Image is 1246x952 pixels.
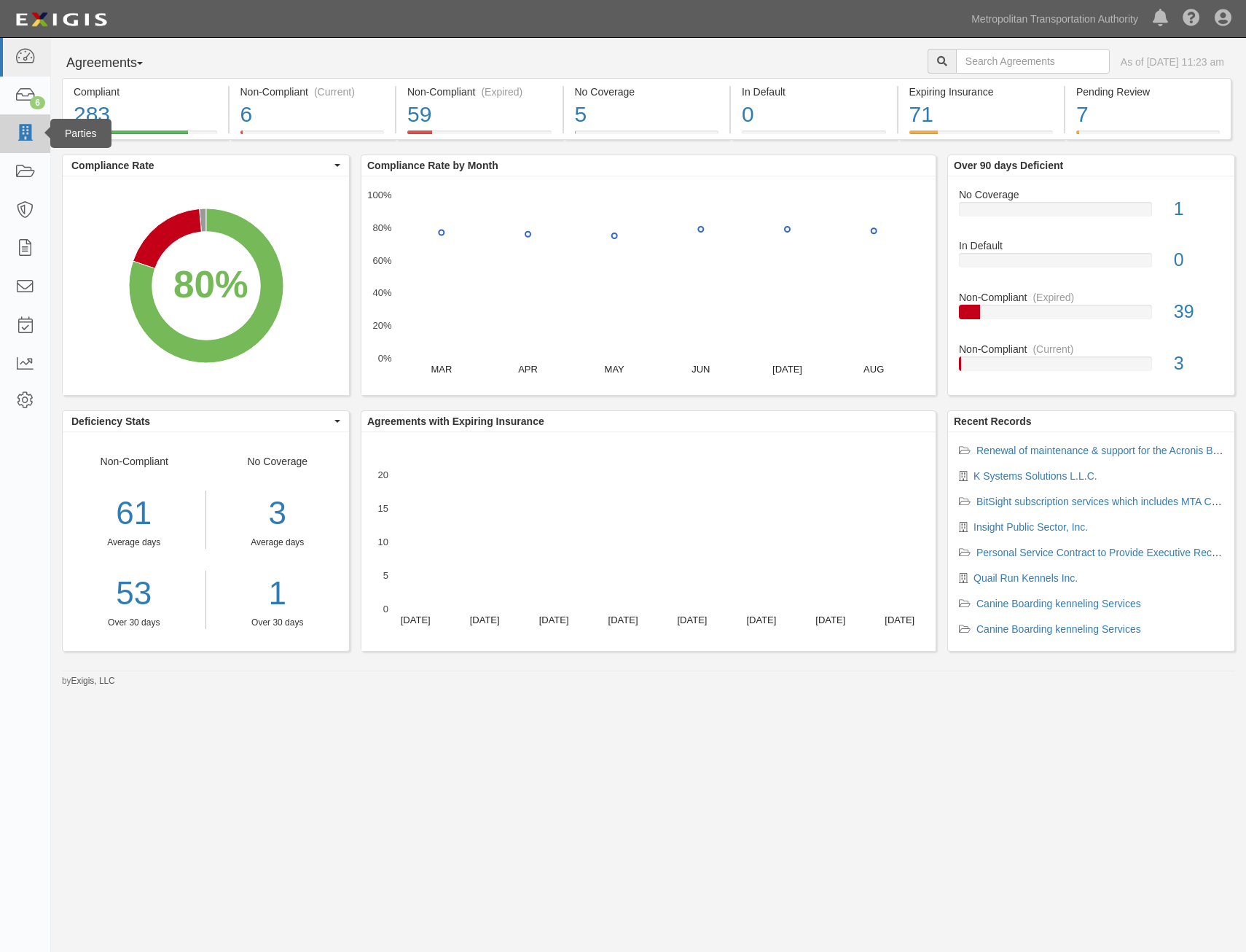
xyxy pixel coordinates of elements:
[815,614,845,625] text: [DATE]
[62,49,171,78] button: Agreements
[481,85,522,99] div: (Expired)
[173,258,248,311] div: 80%
[1065,130,1231,142] a: Pending Review7
[372,287,391,298] text: 40%
[74,85,217,99] div: Compliant
[71,414,331,429] span: Deficiency Stats
[401,614,431,625] text: [DATE]
[909,85,1054,99] div: Expiring Insurance
[62,130,228,142] a: Compliant283
[217,491,339,537] div: 3
[746,614,776,625] text: [DATE]
[361,176,936,395] svg: A chart.
[378,537,388,547] text: 10
[63,491,205,537] div: 61
[564,130,730,142] a: No Coverage5
[63,155,349,176] button: Compliance Rate
[240,85,385,99] div: Non-Compliant (Current)
[539,614,569,625] text: [DATE]
[608,614,638,625] text: [DATE]
[230,130,396,142] a: Non-Compliant(Current)6
[898,130,1065,142] a: Expiring Insurance71
[964,4,1145,34] a: Metropolitan Transportation Authority
[63,537,205,549] div: Average days
[63,411,349,432] button: Deficiency Stats
[691,364,710,375] text: JUN
[378,353,392,364] text: 0%
[367,160,498,171] b: Compliance Rate by Month
[372,222,391,233] text: 80%
[63,454,206,629] div: Non-Compliant
[71,676,115,686] a: Exigis, LLC
[378,469,388,480] text: 20
[30,96,45,109] div: 6
[863,364,884,375] text: AUG
[217,537,339,549] div: Average days
[518,364,538,375] text: APR
[378,503,388,514] text: 15
[1163,299,1234,325] div: 39
[948,290,1234,305] div: Non-Compliant
[973,572,1078,584] a: Quail Run Kennels Inc.
[74,99,217,130] div: 283
[948,342,1234,356] div: Non-Compliant
[976,623,1141,635] a: Canine Boarding kenneling Services
[372,254,391,265] text: 60%
[372,320,391,331] text: 20%
[959,290,1223,342] a: Non-Compliant(Expired)39
[1076,85,1220,99] div: Pending Review
[605,364,625,375] text: MAY
[217,617,339,629] div: Over 30 days
[367,190,392,200] text: 100%
[954,415,1032,427] b: Recent Records
[948,238,1234,253] div: In Default
[63,617,205,629] div: Over 30 days
[206,454,350,629] div: No Coverage
[431,364,452,375] text: MAR
[240,99,385,130] div: 6
[383,604,388,614] text: 0
[959,238,1223,290] a: In Default0
[1076,99,1220,130] div: 7
[1033,342,1073,356] div: (Current)
[959,187,1223,239] a: No Coverage1
[50,119,111,148] div: Parties
[772,364,802,375] text: [DATE]
[1163,196,1234,222] div: 1
[361,432,936,651] svg: A chart.
[367,415,544,427] b: Agreements with Expiring Insurance
[973,470,1097,482] a: K Systems Solutions L.L.C.
[575,99,719,130] div: 5
[1163,351,1234,377] div: 3
[470,614,500,625] text: [DATE]
[677,614,707,625] text: [DATE]
[1183,10,1200,28] i: Help Center - Complianz
[885,614,914,625] text: [DATE]
[575,85,719,99] div: No Coverage
[909,99,1054,130] div: 71
[742,99,886,130] div: 0
[63,571,205,617] a: 53
[407,99,552,130] div: 59
[63,176,349,395] svg: A chart.
[314,85,355,99] div: (Current)
[217,571,339,617] a: 1
[956,49,1110,74] input: Search Agreements
[396,130,563,142] a: Non-Compliant(Expired)59
[11,7,111,33] img: logo-5460c22ac91f19d4615b14bd174203de0afe785f0fc80cf4dbbc73dc1793850b.png
[959,342,1223,383] a: Non-Compliant(Current)3
[954,160,1063,171] b: Over 90 days Deficient
[1121,55,1224,69] div: As of [DATE] 11:23 am
[973,521,1088,533] a: Insight Public Sector, Inc.
[407,85,552,99] div: Non-Compliant (Expired)
[71,158,331,173] span: Compliance Rate
[1033,290,1074,305] div: (Expired)
[976,598,1141,609] a: Canine Boarding kenneling Services
[731,130,897,142] a: In Default0
[1163,247,1234,273] div: 0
